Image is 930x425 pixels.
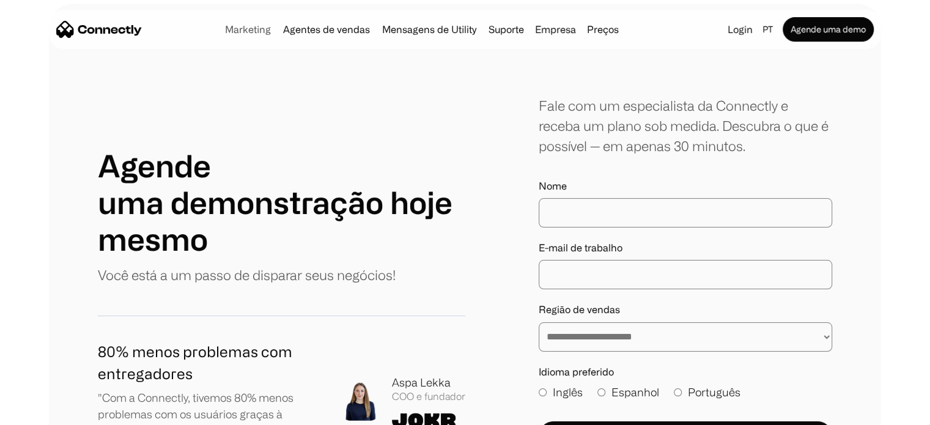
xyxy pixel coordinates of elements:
[12,402,73,421] aside: Language selected: Português (Brasil)
[539,384,583,401] label: Inglês
[758,21,780,38] div: pt
[531,21,580,38] div: Empresa
[392,391,465,402] div: COO e fundador
[98,147,465,257] h1: Agende uma demonstração hoje mesmo
[674,388,682,396] input: Português
[98,265,396,285] p: Você está a um passo de disparar seus negócios!
[597,384,659,401] label: Espanhol
[674,384,740,401] label: Português
[539,366,832,378] label: Idioma preferido
[278,24,375,34] a: Agentes de vendas
[723,21,758,38] a: Login
[98,341,318,385] h1: 80% menos problemas com entregadores
[377,24,481,34] a: Mensagens de Utility
[597,388,605,396] input: Espanhol
[539,304,832,316] label: Região de vendas
[762,21,773,38] div: pt
[392,374,465,391] div: Aspa Lekka
[56,20,142,39] a: home
[539,95,832,156] div: Fale com um especialista da Connectly e receba um plano sob medida. Descubra o que é possível — e...
[484,24,529,34] a: Suporte
[535,21,576,38] div: Empresa
[582,24,624,34] a: Preços
[539,180,832,192] label: Nome
[24,404,73,421] ul: Language list
[783,17,874,42] a: Agende uma demo
[539,388,547,396] input: Inglês
[220,24,276,34] a: Marketing
[539,242,832,254] label: E-mail de trabalho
